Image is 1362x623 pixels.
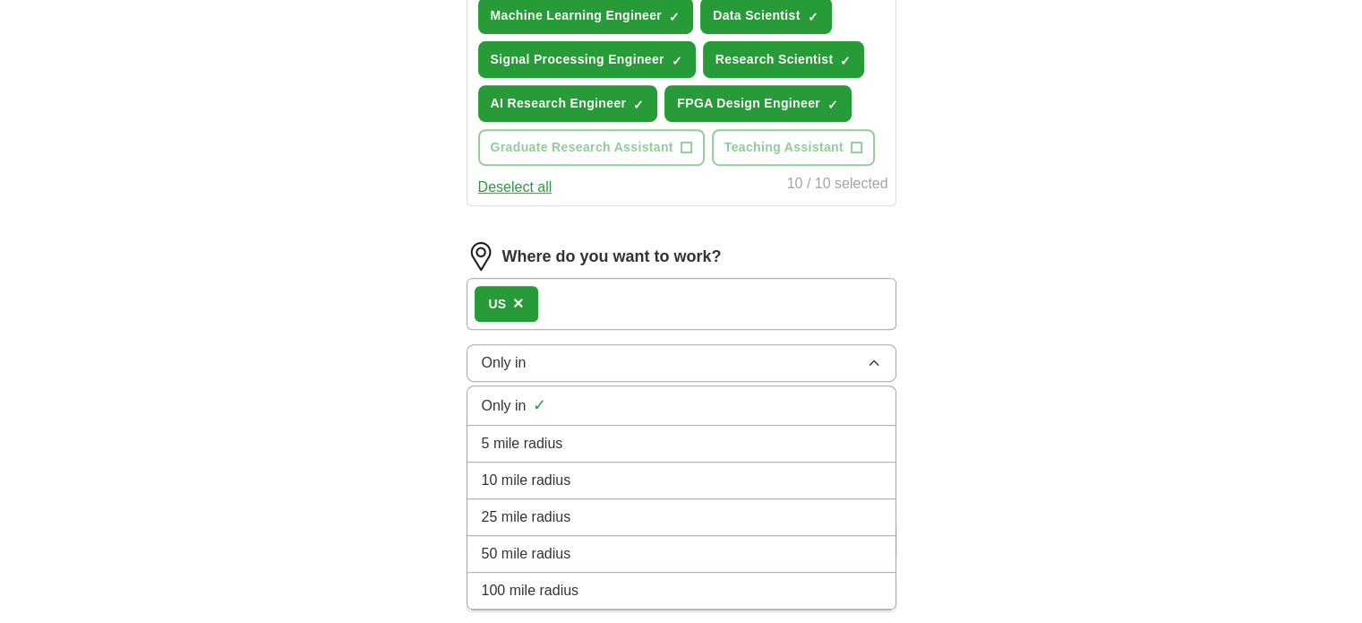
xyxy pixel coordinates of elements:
[478,129,705,166] button: Graduate Research Assistant
[482,580,579,601] span: 100 mile radius
[533,394,546,418] span: ✓
[513,290,524,317] button: ×
[467,344,896,382] button: Only in
[478,41,696,78] button: Signal Processing Engineer✓
[467,242,495,271] img: location.png
[827,98,838,112] span: ✓
[703,41,865,78] button: Research Scientist✓
[482,352,527,374] span: Only in
[513,293,524,313] span: ×
[712,129,875,166] button: Teaching Assistant
[724,138,844,157] span: Teaching Assistant
[672,54,682,68] span: ✓
[715,50,834,69] span: Research Scientist
[489,295,506,314] div: US
[478,85,658,122] button: AI Research Engineer✓
[787,173,888,198] div: 10 / 10 selected
[482,470,571,491] span: 10 mile radius
[491,50,664,69] span: Signal Processing Engineer
[491,6,663,25] span: Machine Learning Engineer
[713,6,801,25] span: Data Scientist
[482,543,571,565] span: 50 mile radius
[633,98,644,112] span: ✓
[677,94,820,113] span: FPGA Design Engineer
[482,433,563,454] span: 5 mile radius
[482,395,527,417] span: Only in
[664,85,852,122] button: FPGA Design Engineer✓
[669,10,680,24] span: ✓
[840,54,851,68] span: ✓
[808,10,818,24] span: ✓
[502,245,722,269] label: Where do you want to work?
[478,177,553,198] button: Deselect all
[482,506,571,528] span: 25 mile radius
[491,94,627,113] span: AI Research Engineer
[491,138,673,157] span: Graduate Research Assistant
